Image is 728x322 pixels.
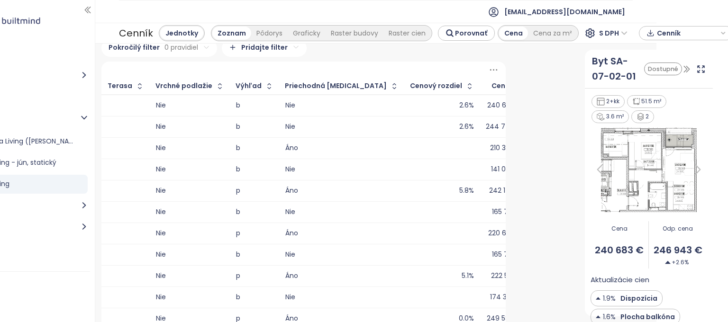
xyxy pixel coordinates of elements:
[285,124,399,130] div: Nie
[156,124,224,130] div: Nie
[665,259,671,265] img: Decrease
[236,83,262,89] div: Výhľad
[490,294,522,300] div: 174 322 €
[592,54,638,84] a: Byt SA-07-02-01
[155,83,212,89] div: Vrchné podlažie
[410,83,462,89] div: Cenový rozdiel
[591,224,648,233] span: Cena
[236,294,273,300] div: b
[160,27,203,40] div: Jednotky
[285,102,399,108] div: Nie
[631,110,655,123] div: 2
[596,293,601,304] img: Decrease
[489,188,522,194] div: 242 147 €
[599,26,628,40] span: S DPH
[285,315,399,322] div: Áno
[285,273,399,279] div: Áno
[156,230,224,236] div: Nie
[618,293,657,304] span: Dispozícia
[499,27,528,40] div: Cena
[236,209,273,215] div: b
[591,243,648,258] span: 240 683 €
[108,83,132,89] div: Terasa
[251,27,288,40] div: Pôdorys
[285,83,387,89] div: Priechodná [MEDICAL_DATA]
[486,124,522,130] div: 244 748 €
[156,188,224,194] div: Nie
[490,145,522,151] div: 210 368 €
[236,315,273,322] div: p
[236,273,273,279] div: p
[101,39,217,57] div: Pokročilý filter
[156,166,224,172] div: Nie
[528,27,577,40] div: Cena za m²
[438,26,495,41] button: Porovnať
[603,312,616,322] span: 1.6%
[627,95,667,108] div: 51.5 m²
[492,209,522,215] div: 165 717 €
[119,25,153,42] div: Cenník
[603,293,616,304] span: 1.9%
[492,251,522,258] div: 165 717 €
[156,315,224,322] div: Nie
[285,294,399,300] div: Nie
[156,209,224,215] div: Nie
[459,315,474,322] div: 0.0%
[156,294,224,300] div: Nie
[649,243,707,258] span: 246 943 €
[156,251,224,258] div: Nie
[156,102,224,108] div: Nie
[236,188,273,194] div: p
[285,166,399,172] div: Nie
[236,102,273,108] div: b
[488,230,522,236] div: 220 682 €
[596,312,601,322] img: Decrease
[326,27,383,40] div: Raster budovy
[459,102,474,108] div: 2.6%
[665,258,689,267] span: +2.6%
[383,27,431,40] div: Raster cien
[491,83,510,89] div: Cena
[644,63,682,75] div: Dostupné
[285,188,399,194] div: Áno
[591,125,707,215] img: Floor plan
[156,145,224,151] div: Nie
[618,312,675,322] span: Plocha balkóna
[236,251,273,258] div: b
[285,230,399,236] div: Áno
[164,42,198,53] span: 0 pravidiel
[285,251,399,258] div: Nie
[487,315,522,322] div: 249 584 €
[657,26,718,40] span: Cenník
[487,102,522,108] div: 240 683 €
[462,273,474,279] div: 5.1%
[236,166,273,172] div: b
[459,188,474,194] div: 5.8%
[156,273,224,279] div: Nie
[455,28,487,38] span: Porovnať
[459,124,474,130] div: 2.6%
[236,145,273,151] div: b
[236,230,273,236] div: p
[591,95,625,108] div: 2+kk
[288,27,326,40] div: Graficky
[285,209,399,215] div: Nie
[491,273,522,279] div: 222 561 €
[236,124,273,130] div: b
[222,39,307,57] div: Pridajte filter
[591,110,629,123] div: 3.6 m²
[491,166,522,172] div: 141 098 €
[591,274,649,286] span: Aktualizácie cien
[285,145,399,151] div: Áno
[504,0,625,23] span: [EMAIL_ADDRESS][DOMAIN_NAME]
[212,27,251,40] div: Zoznam
[649,224,707,233] span: Odp. cena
